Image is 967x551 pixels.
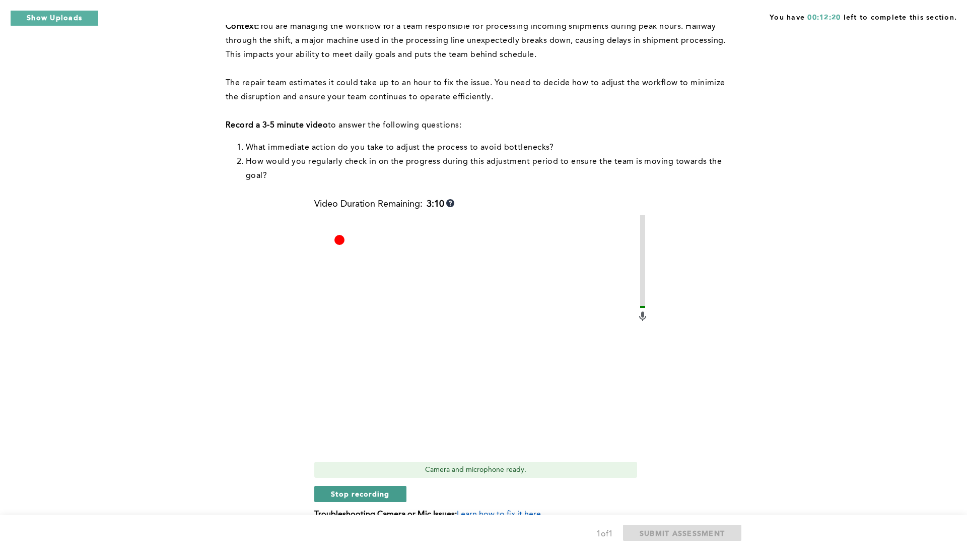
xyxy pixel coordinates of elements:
[226,121,328,130] strong: Record a 3-5 minute video
[226,118,737,133] p: to answer the following questions:
[246,158,724,180] span: How would you regularly check in on the progress during this adjustment period to ensure the team...
[457,511,543,519] span: Learn how to fix it here.
[596,527,613,541] div: 1 of 1
[623,525,741,541] button: SUBMIT ASSESSMENT
[246,144,554,152] span: What immediate action do you take to adjust the process to avoid bottlenecks?
[640,528,725,538] span: SUBMIT ASSESSMENT
[314,486,406,502] button: Stop recording
[314,511,457,519] b: Troubleshooting Camera or Mic Issues:
[807,14,841,21] span: 00:12:20
[10,10,99,26] button: Show Uploads
[314,199,454,210] div: Video Duration Remaining:
[427,199,444,210] b: 3:10
[770,10,957,23] span: You have left to complete this section.
[226,23,728,59] span: You are managing the workflow for a team responsible for processing incoming shipments during pea...
[226,23,259,31] strong: Context:
[226,79,727,101] span: The repair team estimates it could take up to an hour to fix the issue. You need to decide how to...
[314,462,637,478] div: Camera and microphone ready.
[331,489,390,499] span: Stop recording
